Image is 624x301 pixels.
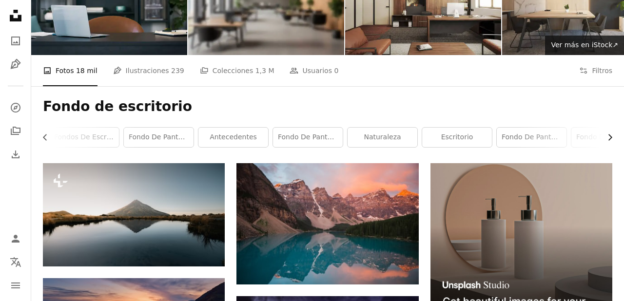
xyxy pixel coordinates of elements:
[124,128,194,147] a: fondo de pantalla mac
[601,128,612,147] button: desplazar lista a la derecha
[6,55,25,74] a: Ilustraciones
[236,219,418,228] a: Reflejo de la montaña en el cuerpo de agua
[43,163,225,266] img: Un lago con una montaña al fondo
[6,6,25,27] a: Inicio — Unsplash
[6,121,25,141] a: Colecciones
[348,128,417,147] a: naturaleza
[198,128,268,147] a: antecedentes
[551,41,618,49] span: Ver más en iStock ↗
[6,31,25,51] a: Fotos
[49,128,119,147] a: Fondos de escritorio
[273,128,343,147] a: fondo de pantalla oscuro
[6,229,25,248] a: Iniciar sesión / Registrarse
[236,163,418,284] img: Reflejo de la montaña en el cuerpo de agua
[334,65,338,76] span: 0
[43,128,54,147] button: desplazar lista a la izquierda
[171,65,184,76] span: 239
[579,55,612,86] button: Filtros
[545,36,624,55] a: Ver más en iStock↗
[43,210,225,219] a: Un lago con una montaña al fondo
[113,55,184,86] a: Ilustraciones 239
[422,128,492,147] a: escritorio
[200,55,274,86] a: Colecciones 1,3 M
[6,145,25,164] a: Historial de descargas
[43,98,612,115] h1: Fondo de escritorio
[497,128,566,147] a: Fondo de pantalla de Windows 10
[6,252,25,272] button: Idioma
[6,276,25,295] button: Menú
[6,98,25,117] a: Explorar
[290,55,338,86] a: Usuarios 0
[255,65,274,76] span: 1,3 M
